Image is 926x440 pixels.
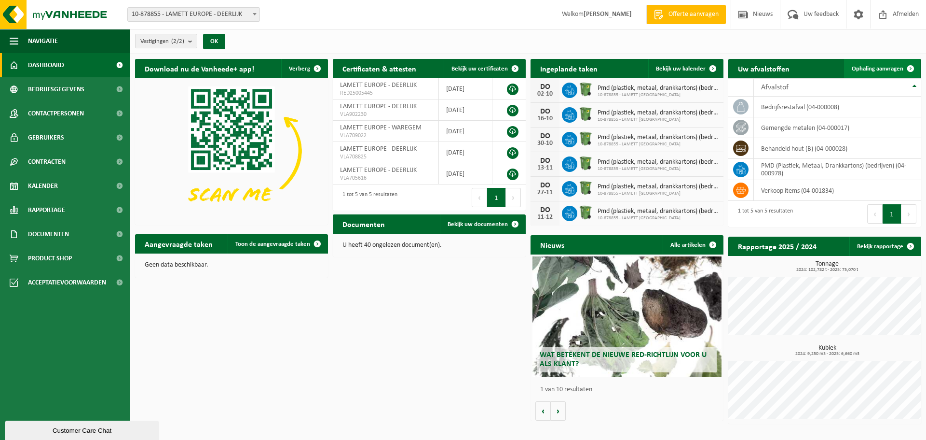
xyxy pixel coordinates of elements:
h2: Download nu de Vanheede+ app! [135,59,264,78]
span: Verberg [289,66,310,72]
td: gemengde metalen (04-000017) [754,117,921,138]
span: Bekijk uw documenten [448,221,508,227]
span: Bekijk uw certificaten [451,66,508,72]
a: Offerte aanvragen [646,5,726,24]
span: Pmd (plastiek, metaal, drankkartons) (bedrijven) [598,183,719,191]
span: 10-878855 - LAMETT EUROPE - DEERLIJK [128,8,259,21]
h3: Tonnage [733,261,921,272]
div: DO [535,83,555,91]
td: [DATE] [439,99,493,121]
span: LAMETT EUROPE - DEERLIJK [340,82,417,89]
span: Kalender [28,174,58,198]
span: Contactpersonen [28,101,84,126]
span: Pmd (plastiek, metaal, drankkartons) (bedrijven) [598,85,719,92]
button: 1 [883,204,901,224]
span: VLA902230 [340,111,431,118]
span: Product Shop [28,246,72,270]
span: Offerte aanvragen [666,10,721,19]
a: Toon de aangevraagde taken [228,234,327,254]
button: Next [506,188,521,207]
span: Navigatie [28,29,58,53]
h2: Certificaten & attesten [333,59,426,78]
span: 10-878855 - LAMETT [GEOGRAPHIC_DATA] [598,191,719,197]
div: 16-10 [535,115,555,122]
button: Vorige [535,401,551,421]
img: WB-0370-HPE-GN-50 [577,130,594,147]
div: 1 tot 5 van 5 resultaten [338,187,397,208]
span: LAMETT EUROPE - WAREGEM [340,124,422,131]
button: 1 [487,188,506,207]
td: [DATE] [439,78,493,99]
h2: Ingeplande taken [531,59,607,78]
img: WB-0370-HPE-GN-50 [577,155,594,171]
span: VLA708825 [340,153,431,161]
a: Bekijk uw certificaten [444,59,525,78]
span: Pmd (plastiek, metaal, drankkartons) (bedrijven) [598,109,719,117]
span: 2024: 102,782 t - 2025: 75,070 t [733,268,921,272]
span: 10-878855 - LAMETT [GEOGRAPHIC_DATA] [598,92,719,98]
h3: Kubiek [733,345,921,356]
div: 13-11 [535,165,555,171]
span: 10-878855 - LAMETT [GEOGRAPHIC_DATA] [598,142,719,147]
span: 10-878855 - LAMETT EUROPE - DEERLIJK [127,7,260,22]
div: DO [535,182,555,189]
div: 02-10 [535,91,555,98]
img: WB-0370-HPE-GN-50 [577,180,594,196]
div: 27-11 [535,189,555,196]
td: bedrijfsrestafval (04-000008) [754,97,921,117]
button: OK [203,34,225,49]
h2: Aangevraagde taken [135,234,222,253]
p: U heeft 40 ongelezen document(en). [342,242,516,249]
p: 1 van 10 resultaten [540,386,719,393]
span: LAMETT EUROPE - DEERLIJK [340,103,417,110]
span: 10-878855 - LAMETT [GEOGRAPHIC_DATA] [598,215,719,221]
span: Dashboard [28,53,64,77]
h2: Uw afvalstoffen [728,59,799,78]
span: Wat betekent de nieuwe RED-richtlijn voor u als klant? [540,351,707,368]
span: LAMETT EUROPE - DEERLIJK [340,167,417,174]
span: Pmd (plastiek, metaal, drankkartons) (bedrijven) [598,208,719,215]
span: Acceptatievoorwaarden [28,270,106,295]
div: 1 tot 5 van 5 resultaten [733,203,793,225]
button: Vestigingen(2/2) [135,34,197,48]
button: Verberg [281,59,327,78]
td: [DATE] [439,121,493,142]
td: PMD (Plastiek, Metaal, Drankkartons) (bedrijven) (04-000978) [754,159,921,180]
span: Gebruikers [28,126,64,150]
span: Vestigingen [140,34,184,49]
td: [DATE] [439,142,493,163]
a: Ophaling aanvragen [844,59,920,78]
h2: Documenten [333,214,395,233]
span: Bedrijfsgegevens [28,77,84,101]
span: Pmd (plastiek, metaal, drankkartons) (bedrijven) [598,158,719,166]
div: DO [535,108,555,115]
p: Geen data beschikbaar. [145,262,318,269]
span: Toon de aangevraagde taken [235,241,310,247]
span: Pmd (plastiek, metaal, drankkartons) (bedrijven) [598,134,719,142]
button: Previous [867,204,883,224]
a: Wat betekent de nieuwe RED-richtlijn voor u als klant? [532,256,722,377]
div: 30-10 [535,140,555,147]
img: Download de VHEPlus App [135,78,328,223]
iframe: chat widget [5,419,161,440]
span: 10-878855 - LAMETT [GEOGRAPHIC_DATA] [598,117,719,123]
a: Alle artikelen [663,235,722,255]
span: Afvalstof [761,84,789,91]
count: (2/2) [171,38,184,44]
img: WB-0370-HPE-GN-50 [577,204,594,221]
span: VLA709022 [340,132,431,140]
span: Ophaling aanvragen [852,66,903,72]
div: DO [535,157,555,165]
strong: [PERSON_NAME] [584,11,632,18]
img: WB-0370-HPE-GN-50 [577,81,594,98]
span: 2024: 9,250 m3 - 2025: 6,660 m3 [733,352,921,356]
h2: Nieuws [531,235,574,254]
span: Bekijk uw kalender [656,66,706,72]
td: behandeld hout (B) (04-000028) [754,138,921,159]
span: RED25005445 [340,89,431,97]
td: [DATE] [439,163,493,185]
a: Bekijk uw kalender [648,59,722,78]
div: DO [535,132,555,140]
span: Documenten [28,222,69,246]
